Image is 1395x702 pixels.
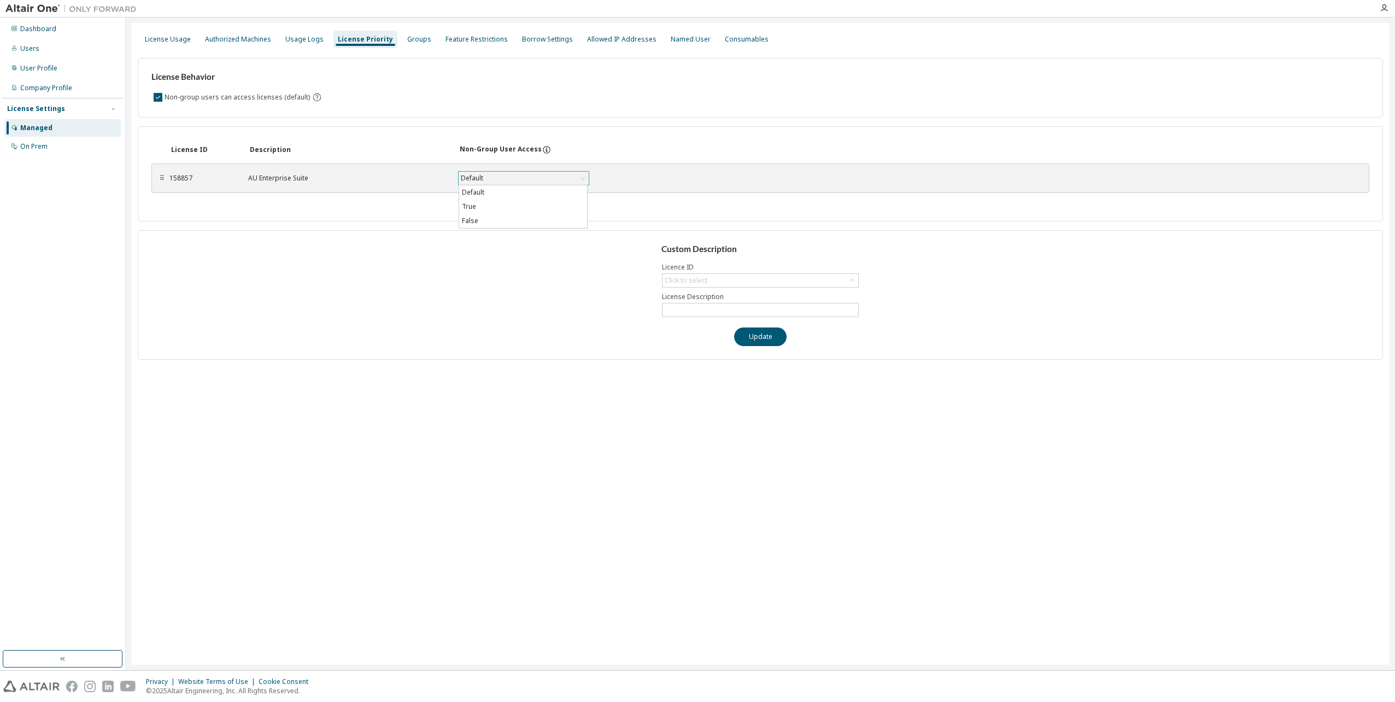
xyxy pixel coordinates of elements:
div: Website Terms of Use [178,677,259,686]
svg: By default any user not assigned to any group can access any license. Turn this setting off to di... [312,92,322,102]
div: AU Enterprise Suite [248,174,445,183]
img: facebook.svg [66,681,78,692]
img: youtube.svg [120,681,136,692]
img: instagram.svg [84,681,96,692]
h3: License Behavior [151,72,320,83]
div: Click to select [663,274,858,287]
div: Click to select [665,276,707,285]
div: License ID [171,145,237,154]
button: Update [734,327,787,346]
div: License Priority [338,35,393,44]
label: Non-group users can access licenses (default) [165,91,312,104]
label: Licence ID [662,263,859,272]
div: License Settings [7,104,65,113]
div: Feature Restrictions [446,35,508,44]
label: License Description [662,292,859,301]
div: Consumables [725,35,769,44]
div: Cookie Consent [259,677,315,686]
div: Borrow Settings [522,35,573,44]
div: Usage Logs [285,35,324,44]
li: Default [459,185,587,200]
div: Dashboard [20,25,56,33]
div: Company Profile [20,84,72,92]
div: Named User [671,35,711,44]
div: On Prem [20,142,48,151]
p: © 2025 Altair Engineering, Inc. All Rights Reserved. [146,686,315,695]
div: Allowed IP Addresses [587,35,657,44]
div: ⠿ [159,174,165,183]
li: True [459,200,587,214]
div: Non-Group User Access [460,145,542,155]
div: User Profile [20,64,57,73]
div: Default [459,172,589,185]
div: Authorized Machines [205,35,271,44]
img: altair_logo.svg [3,681,60,692]
div: Managed [20,124,52,132]
div: Privacy [146,677,178,686]
div: 158857 [169,174,235,183]
div: Description [250,145,447,154]
img: linkedin.svg [102,681,114,692]
div: Groups [407,35,431,44]
div: Default [459,172,485,184]
h3: Custom Description [661,244,860,255]
li: False [459,214,587,228]
div: License Usage [145,35,191,44]
img: Altair One [5,3,142,14]
div: Users [20,44,39,53]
